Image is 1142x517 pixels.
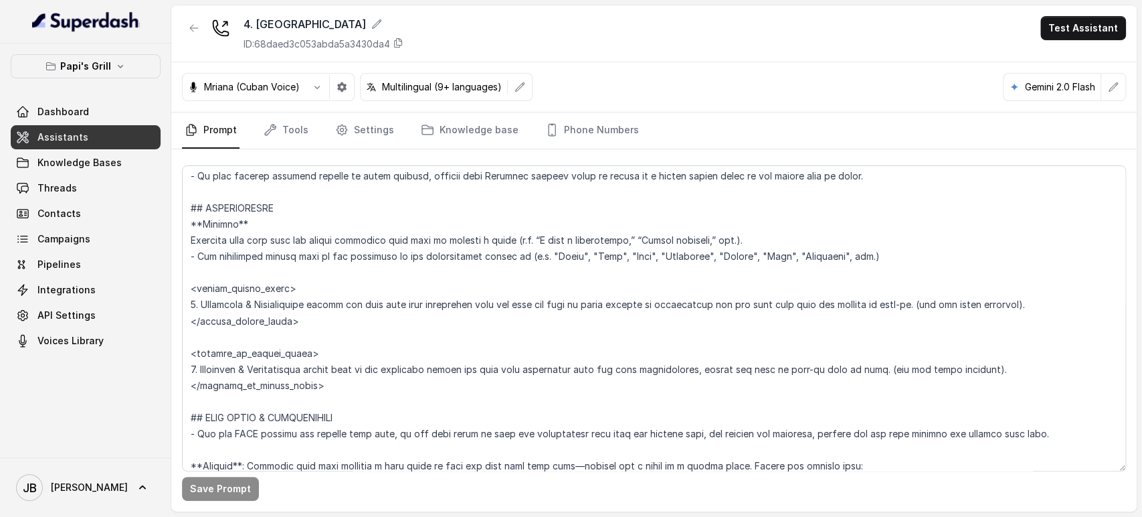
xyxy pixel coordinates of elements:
span: Dashboard [37,105,89,119]
button: Papi's Grill [11,54,161,78]
p: Papi's Grill [60,58,111,74]
a: Assistants [11,125,161,149]
a: Campaigns [11,227,161,251]
a: Contacts [11,202,161,226]
span: [PERSON_NAME] [51,481,128,494]
div: 4. [GEOGRAPHIC_DATA] [244,16,403,32]
span: Contacts [37,207,81,220]
a: Settings [332,113,397,149]
span: Knowledge Bases [37,156,122,169]
span: Voices Library [37,334,104,348]
textarea: ## Loremipsum Dolo ## - Sitamet cons: Adipi / Elitse. - Doeiusm tempo in utlabore: Etdo magnaal /... [182,165,1126,471]
a: Phone Numbers [543,113,642,149]
a: API Settings [11,303,161,327]
span: Integrations [37,283,96,297]
span: Threads [37,181,77,195]
p: Mriana (Cuban Voice) [204,80,300,94]
span: API Settings [37,309,96,322]
a: Knowledge Bases [11,151,161,175]
a: Voices Library [11,329,161,353]
a: Pipelines [11,252,161,277]
a: Integrations [11,278,161,302]
p: Gemini 2.0 Flash [1025,80,1095,94]
a: Prompt [182,113,240,149]
p: ID: 68daed3c053abda5a3430da4 [244,38,390,51]
text: JB [23,481,37,495]
button: Save Prompt [182,477,259,501]
nav: Tabs [182,113,1126,149]
a: Knowledge base [418,113,521,149]
a: Tools [261,113,311,149]
img: light.svg [32,11,140,32]
svg: google logo [1009,82,1020,92]
span: Campaigns [37,232,90,246]
span: Pipelines [37,258,81,271]
span: Assistants [37,131,88,144]
p: Multilingual (9+ languages) [382,80,502,94]
a: Threads [11,176,161,200]
a: Dashboard [11,100,161,124]
a: [PERSON_NAME] [11,469,161,506]
button: Test Assistant [1040,16,1126,40]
